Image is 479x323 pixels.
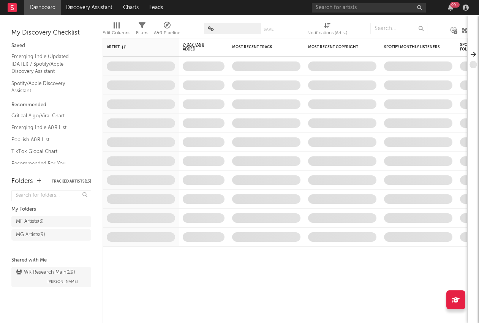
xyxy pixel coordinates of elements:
[11,41,91,50] div: Saved
[16,217,44,226] div: MF Artists ( 3 )
[136,19,148,41] div: Filters
[307,19,347,41] div: Notifications (Artist)
[52,180,91,183] button: Tracked Artists(13)
[16,268,75,277] div: WR Research Main ( 29 )
[312,3,426,13] input: Search for artists
[11,216,91,227] a: MF Artists(3)
[11,147,84,156] a: TikTok Global Chart
[154,19,180,41] div: A&R Pipeline
[11,190,91,201] input: Search for folders...
[16,230,45,239] div: MG Artists ( 9 )
[154,28,180,38] div: A&R Pipeline
[11,52,84,76] a: Emerging Indie (Updated [DATE]) / Spotify/Apple Discovery Assistant
[370,23,427,34] input: Search...
[107,45,164,49] div: Artist
[103,28,130,38] div: Edit Columns
[11,177,33,186] div: Folders
[450,2,460,8] div: 99 +
[448,5,453,11] button: 99+
[308,45,365,49] div: Most Recent Copyright
[384,45,441,49] div: Spotify Monthly Listeners
[103,19,130,41] div: Edit Columns
[11,101,91,110] div: Recommended
[11,136,84,144] a: Pop-ish A&R List
[11,28,91,38] div: My Discovery Checklist
[11,112,84,120] a: Critical Algo/Viral Chart
[11,79,84,95] a: Spotify/Apple Discovery Assistant
[47,277,78,286] span: [PERSON_NAME]
[232,45,289,49] div: Most Recent Track
[183,43,213,52] span: 7-Day Fans Added
[11,267,91,287] a: WR Research Main(29)[PERSON_NAME]
[307,28,347,38] div: Notifications (Artist)
[11,205,91,214] div: My Folders
[11,256,91,265] div: Shared with Me
[11,229,91,241] a: MG Artists(9)
[11,123,84,132] a: Emerging Indie A&R List
[264,27,273,32] button: Save
[136,28,148,38] div: Filters
[11,159,84,168] a: Recommended For You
